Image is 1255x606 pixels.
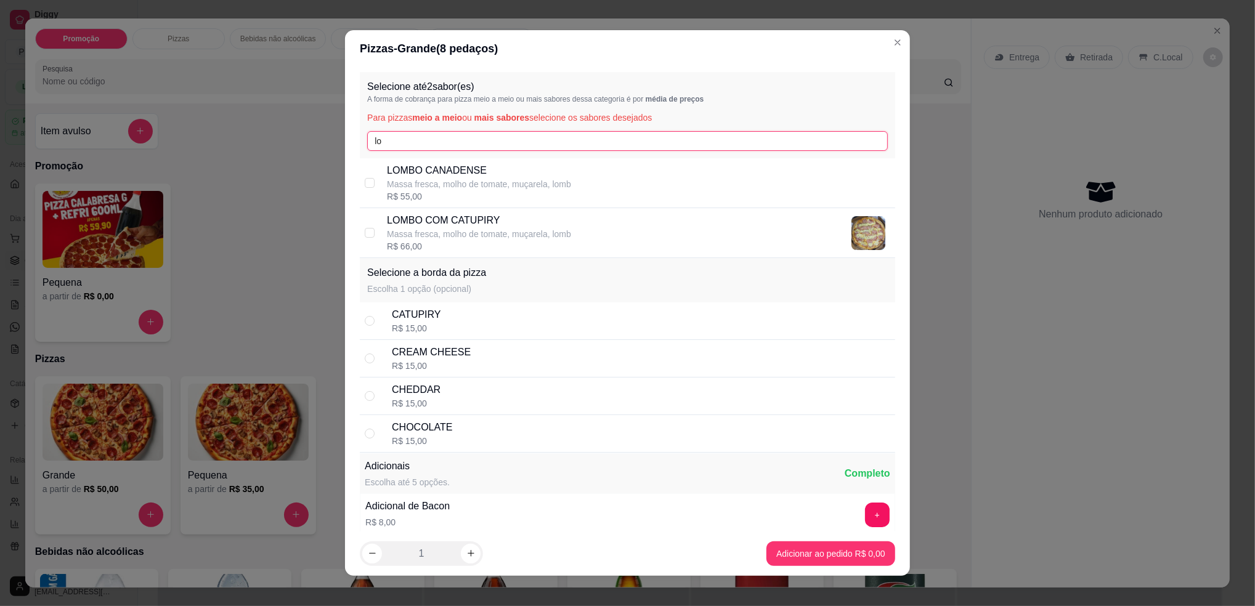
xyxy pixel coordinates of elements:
button: decrease-product-quantity [362,544,382,564]
p: Massa fresca, molho de tomate, muçarela, lomb [387,178,571,190]
div: CHOCOLATE [392,420,452,435]
button: Adicionar ao pedido R$ 0,00 [766,541,895,566]
div: Adicional de Bacon [365,499,450,514]
p: LOMBO COM CATUPIRY [387,213,571,228]
p: Escolha 1 opção (opcional) [367,283,486,295]
div: CHEDDAR [392,382,441,397]
button: increase-product-quantity [461,544,481,564]
button: add [865,503,890,527]
p: A forma de cobrança para pizza meio a meio ou mais sabores dessa categoria é por [367,94,888,104]
span: mais sabores [474,113,530,123]
input: Pesquise pelo nome do sabor [367,131,888,151]
span: meio a meio [412,113,462,123]
p: 1 [419,546,424,561]
div: CREAM CHEESE [392,345,471,360]
p: Selecione a borda da pizza [367,265,486,280]
div: Escolha até 5 opções. [365,476,450,488]
button: Close [888,33,908,52]
p: Massa fresca, molho de tomate, muçarela, lomb [387,228,571,240]
div: CATUPIRY [392,307,441,322]
div: Adicionais [365,459,450,474]
div: R$ 8,00 [365,516,450,528]
div: Completo [845,466,890,481]
div: R$ 15,00 [392,435,452,447]
div: R$ 55,00 [387,190,571,203]
p: Selecione até 2 sabor(es) [367,79,888,94]
div: R$ 15,00 [392,322,441,334]
div: Pizzas - Grande ( 8 pedaços) [360,40,895,57]
p: Para pizzas ou selecione os sabores desejados [367,111,888,124]
span: média de preços [646,95,704,103]
div: R$ 66,00 [387,240,571,252]
img: product-image [851,216,885,250]
p: LOMBO CANADENSE [387,163,571,178]
div: R$ 15,00 [392,360,471,372]
div: R$ 15,00 [392,397,441,410]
